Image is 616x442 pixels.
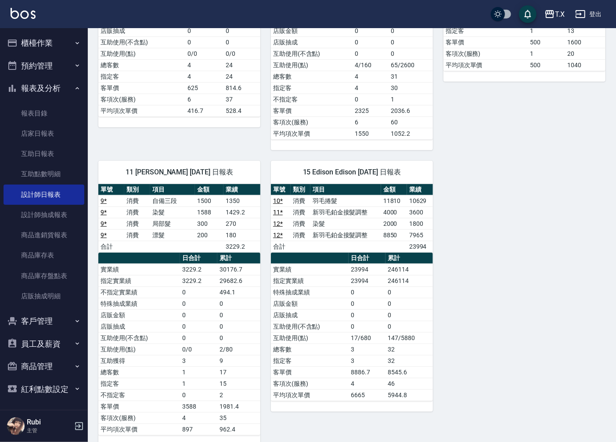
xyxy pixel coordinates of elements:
td: 2000 [381,218,407,229]
a: 商品庫存表 [4,245,84,265]
td: 1429.2 [223,207,260,218]
td: 0 [349,298,385,309]
button: 紅利點數設定 [4,378,84,401]
td: 814.6 [223,82,260,94]
td: 1981.4 [217,401,260,412]
td: 0/0 [180,344,217,355]
td: 35 [217,412,260,424]
td: 客單價 [98,82,185,94]
td: 消費 [291,195,310,207]
td: 3588 [180,401,217,412]
td: 7965 [407,229,433,241]
td: 4 [349,378,385,389]
td: 3600 [407,207,433,218]
td: 1052.2 [389,128,433,139]
th: 金額 [195,184,223,196]
td: 8886.7 [349,366,385,378]
td: 6 [353,116,389,128]
td: 0 [223,36,260,48]
td: 9 [217,355,260,366]
td: 17 [217,366,260,378]
th: 日合計 [349,253,385,264]
td: 互助使用(不含點) [271,321,349,332]
a: 店家日報表 [4,123,84,144]
td: 平均項次單價 [271,128,353,139]
td: 0 [349,321,385,332]
td: 特殊抽成業績 [98,298,180,309]
td: 0 [217,332,260,344]
td: 23994 [407,241,433,252]
button: 櫃檯作業 [4,32,84,54]
td: 互助使用(不含點) [98,332,180,344]
td: 合計 [98,241,124,252]
a: 設計師日報表 [4,185,84,205]
td: 3 [180,355,217,366]
td: 互助使用(不含點) [271,48,353,59]
td: 染髮 [150,207,195,218]
td: 互助使用(不含點) [98,36,185,48]
td: 0 [389,36,433,48]
td: 23994 [349,275,385,286]
td: 總客數 [98,366,180,378]
td: 互助使用(點) [271,59,353,71]
button: T.X [541,5,568,23]
th: 類別 [124,184,150,196]
td: 0/0 [185,48,223,59]
td: 客項次(服務) [271,378,349,389]
td: 4 [185,71,223,82]
td: 0 [349,309,385,321]
button: 預約管理 [4,54,84,77]
td: 店販抽成 [271,309,349,321]
td: 0 [353,48,389,59]
td: 4000 [381,207,407,218]
td: 0 [217,321,260,332]
td: 24 [223,71,260,82]
td: 0/0 [223,48,260,59]
th: 項目 [150,184,195,196]
td: 自備三段 [150,195,195,207]
td: 30176.7 [217,264,260,275]
h5: Rubi [27,418,72,427]
td: 0 [385,298,433,309]
td: 1550 [353,128,389,139]
td: 0 [223,25,260,36]
td: 246114 [385,264,433,275]
td: 消費 [124,207,150,218]
a: 報表目錄 [4,103,84,123]
td: 指定客 [271,82,353,94]
td: 246114 [385,275,433,286]
td: 3229.2 [180,275,217,286]
td: 29682.6 [217,275,260,286]
td: 指定實業績 [271,275,349,286]
a: 互助日報表 [4,144,84,164]
td: 300 [195,218,223,229]
th: 類別 [291,184,310,196]
td: 1 [528,48,566,59]
td: 0 [180,389,217,401]
table: a dense table [98,184,260,253]
td: 2036.6 [389,105,433,116]
td: 互助使用(點) [271,332,349,344]
td: 4 [353,71,389,82]
td: 0 [385,286,433,298]
th: 單號 [98,184,124,196]
th: 累計 [385,253,433,264]
td: 店販抽成 [98,321,180,332]
button: 員工及薪資 [4,333,84,355]
td: 消費 [291,229,310,241]
td: 0 [385,321,433,332]
table: a dense table [271,253,433,401]
td: 6665 [349,389,385,401]
div: T.X [555,9,565,20]
td: 60 [389,116,433,128]
td: 1350 [223,195,260,207]
td: 消費 [124,195,150,207]
td: 0 [353,94,389,105]
td: 5944.8 [385,389,433,401]
td: 4 [185,59,223,71]
td: 客項次(服務) [443,48,528,59]
a: 店販抽成明細 [4,286,84,306]
td: 0 [180,332,217,344]
td: 實業績 [271,264,349,275]
td: 店販抽成 [98,25,185,36]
